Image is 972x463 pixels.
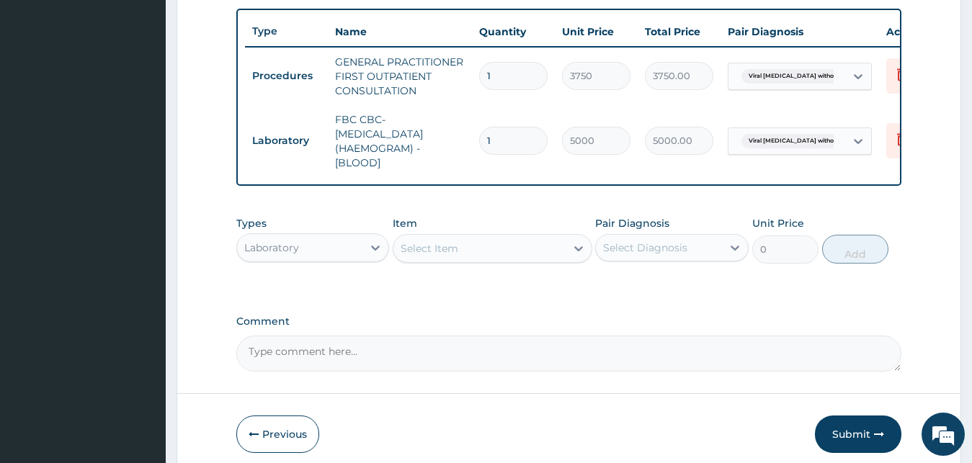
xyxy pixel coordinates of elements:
label: Item [393,216,417,230]
span: Viral [MEDICAL_DATA] without mention o... [741,134,881,148]
th: Unit Price [555,17,638,46]
button: Add [822,235,888,264]
div: Select Item [401,241,458,256]
label: Comment [236,315,902,328]
td: GENERAL PRACTITIONER FIRST OUTPATIENT CONSULTATION [328,48,472,105]
label: Types [236,217,267,230]
label: Pair Diagnosis [595,216,669,230]
td: Procedures [245,63,328,89]
th: Quantity [472,17,555,46]
div: Select Diagnosis [603,241,687,255]
td: Laboratory [245,127,328,154]
label: Unit Price [752,216,804,230]
td: FBC CBC-[MEDICAL_DATA] (HAEMOGRAM) - [BLOOD] [328,105,472,177]
th: Pair Diagnosis [721,17,879,46]
span: We're online! [84,140,199,285]
th: Type [245,18,328,45]
textarea: Type your message and hit 'Enter' [7,310,275,360]
th: Actions [879,17,951,46]
div: Laboratory [244,241,299,255]
button: Submit [815,415,901,453]
div: Chat with us now [75,81,242,99]
img: d_794563401_company_1708531726252_794563401 [27,72,58,108]
th: Name [328,17,472,46]
div: Minimize live chat window [236,7,271,42]
button: Previous [236,415,319,453]
th: Total Price [638,17,721,46]
span: Viral [MEDICAL_DATA] without mention o... [741,69,881,84]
